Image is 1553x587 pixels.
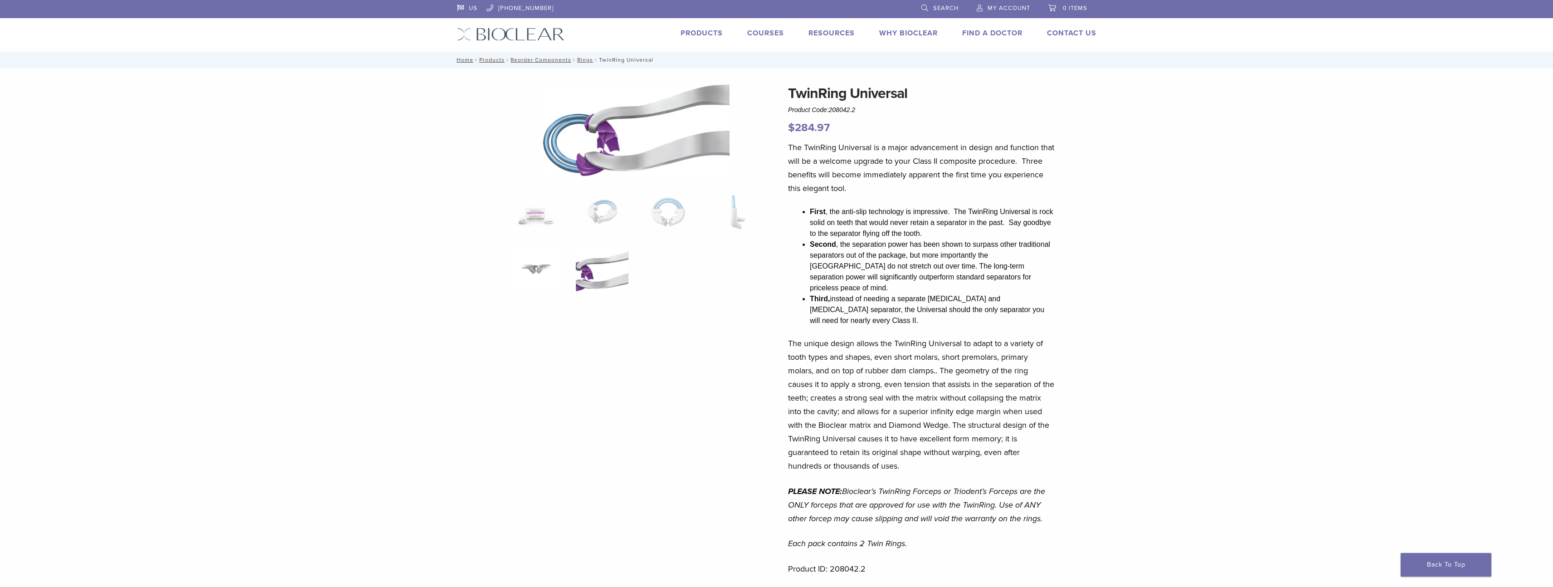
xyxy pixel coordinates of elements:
[933,5,959,12] span: Search
[810,206,1055,239] li: , the anti-slip technology is impressive. The TwinRing Universal is rock solid on teeth that woul...
[988,5,1030,12] span: My Account
[473,58,479,62] span: /
[708,190,760,235] img: TwinRing Universal - Image 4
[593,58,599,62] span: /
[962,29,1022,38] a: Find A Doctor
[747,29,784,38] a: Courses
[511,57,571,63] a: Reorder Components
[576,190,628,235] img: TwinRing Universal - Image 2
[479,57,505,63] a: Products
[788,83,1055,104] h1: TwinRing Universal
[457,28,565,41] img: Bioclear
[788,121,795,134] span: $
[788,337,1055,473] p: The unique design allows the TwinRing Universal to adapt to a variety of tooth types and shapes, ...
[810,208,826,215] strong: First
[788,538,907,548] em: Each pack contains 2 Twin Rings.
[879,29,938,38] a: Why Bioclear
[571,58,577,62] span: /
[541,83,730,178] img: TwinRing Universal - Image 6
[681,29,723,38] a: Products
[1047,29,1096,38] a: Contact Us
[510,247,562,292] img: TwinRing Universal - Image 5
[1401,553,1491,577] a: Back To Top
[788,106,855,113] span: Product Code:
[577,57,593,63] a: Rings
[1063,5,1087,12] span: 0 items
[810,293,1055,326] li: instead of needing a separate [MEDICAL_DATA] and [MEDICAL_DATA] separator, the Universal should t...
[454,57,473,63] a: Home
[829,106,855,113] span: 208042.2
[576,247,628,292] img: TwinRing Universal - Image 6
[510,190,562,235] img: 208042.2-324x324.png
[788,486,1045,523] em: Bioclear’s TwinRing Forceps or Triodent’s Forceps are the ONLY forceps that are approved for use ...
[450,52,1103,68] nav: TwinRing Universal
[810,239,1055,293] li: , the separation power has been shown to surpass other traditional separators out of the package,...
[788,486,842,496] em: PLEASE NOTE:
[788,141,1055,195] p: The TwinRing Universal is a major advancement in design and function that will be a welcome upgra...
[810,295,830,303] strong: Third,
[788,562,1055,576] p: Product ID: 208042.2
[808,29,855,38] a: Resources
[642,190,694,235] img: TwinRing Universal - Image 3
[788,121,830,134] bdi: 284.97
[810,240,836,248] strong: Second
[505,58,511,62] span: /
